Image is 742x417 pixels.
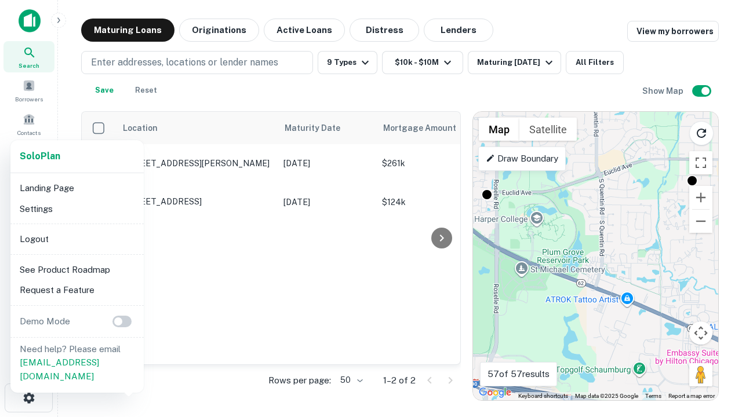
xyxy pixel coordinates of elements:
[684,287,742,343] iframe: Chat Widget
[15,229,139,250] li: Logout
[15,280,139,301] li: Request a Feature
[15,259,139,280] li: See Product Roadmap
[15,178,139,199] li: Landing Page
[20,149,60,163] a: SoloPlan
[15,314,75,328] p: Demo Mode
[15,199,139,220] li: Settings
[20,342,134,383] p: Need help? Please email
[20,151,60,162] strong: Solo Plan
[20,357,99,381] a: [EMAIL_ADDRESS][DOMAIN_NAME]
